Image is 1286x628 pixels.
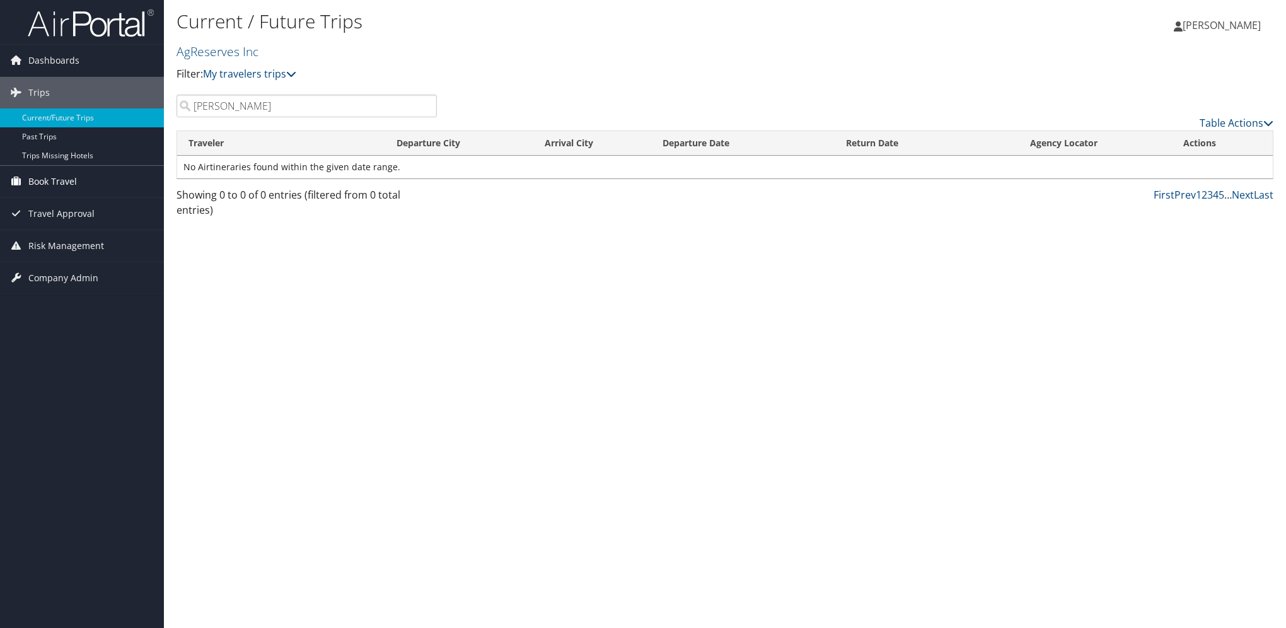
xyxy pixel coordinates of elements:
[1202,188,1207,202] a: 2
[203,67,296,81] a: My travelers trips
[1183,18,1261,32] span: [PERSON_NAME]
[1213,188,1219,202] a: 4
[385,131,533,156] th: Departure City: activate to sort column ascending
[1172,131,1273,156] th: Actions
[1207,188,1213,202] a: 3
[28,166,77,197] span: Book Travel
[1219,188,1224,202] a: 5
[1174,6,1273,44] a: [PERSON_NAME]
[651,131,835,156] th: Departure Date: activate to sort column descending
[1174,188,1196,202] a: Prev
[1232,188,1254,202] a: Next
[28,45,79,76] span: Dashboards
[177,43,262,60] a: AgReserves Inc
[1254,188,1273,202] a: Last
[177,156,1273,178] td: No Airtineraries found within the given date range.
[177,131,385,156] th: Traveler: activate to sort column ascending
[177,95,437,117] input: Search Traveler or Arrival City
[177,66,908,83] p: Filter:
[177,187,437,224] div: Showing 0 to 0 of 0 entries (filtered from 0 total entries)
[835,131,1018,156] th: Return Date: activate to sort column ascending
[533,131,651,156] th: Arrival City: activate to sort column ascending
[28,262,98,294] span: Company Admin
[1196,188,1202,202] a: 1
[28,77,50,108] span: Trips
[1224,188,1232,202] span: …
[28,8,154,38] img: airportal-logo.png
[28,230,104,262] span: Risk Management
[177,8,908,35] h1: Current / Future Trips
[1154,188,1174,202] a: First
[1200,116,1273,130] a: Table Actions
[28,198,95,230] span: Travel Approval
[1019,131,1173,156] th: Agency Locator: activate to sort column ascending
